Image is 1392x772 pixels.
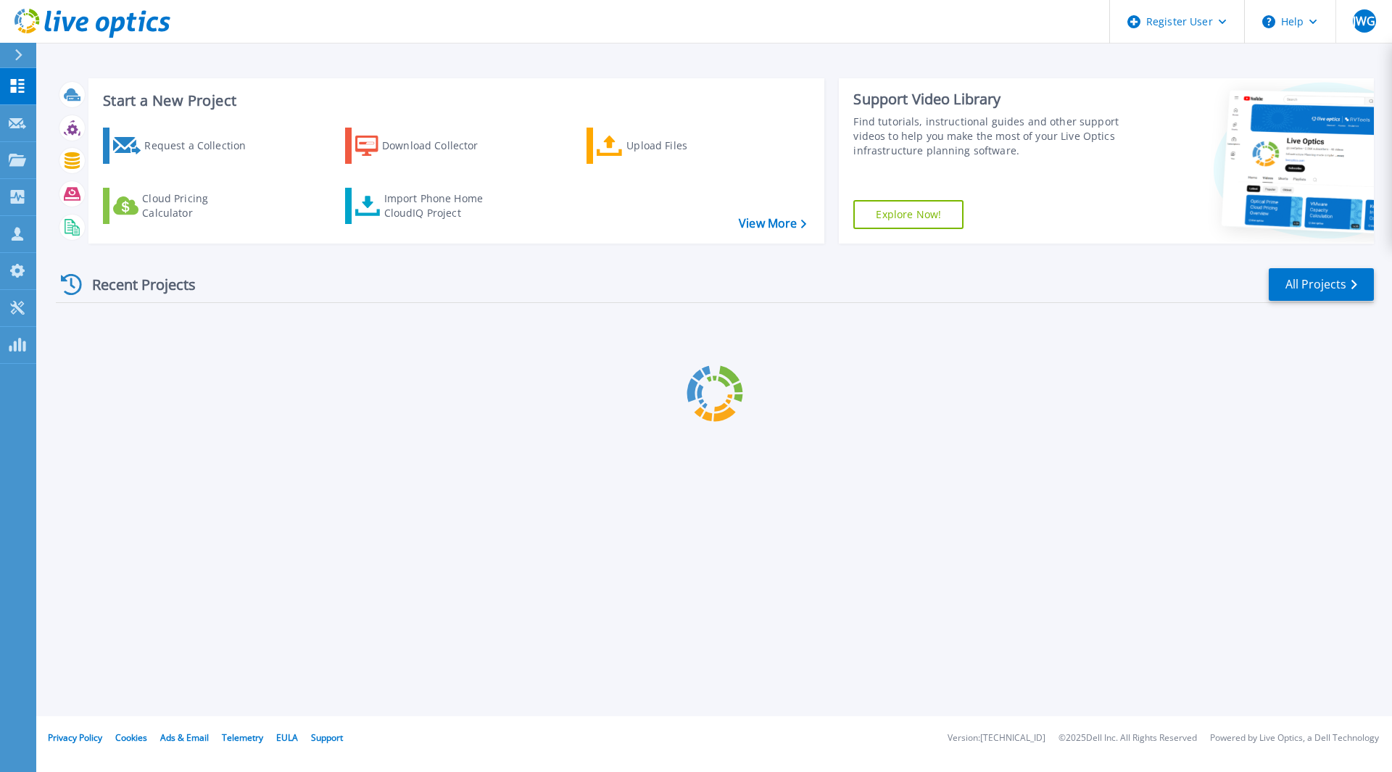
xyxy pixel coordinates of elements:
div: Find tutorials, instructional guides and other support videos to help you make the most of your L... [853,115,1126,158]
a: Support [311,731,343,744]
div: Import Phone Home CloudIQ Project [384,191,497,220]
a: Telemetry [222,731,263,744]
a: All Projects [1269,268,1374,301]
a: Request a Collection [103,128,265,164]
li: Powered by Live Optics, a Dell Technology [1210,734,1379,743]
a: Cookies [115,731,147,744]
h3: Start a New Project [103,93,806,109]
div: Support Video Library [853,90,1126,109]
a: Cloud Pricing Calculator [103,188,265,224]
div: Upload Files [626,131,742,160]
a: Ads & Email [160,731,209,744]
span: JWG [1353,15,1375,27]
a: Download Collector [345,128,507,164]
a: Upload Files [587,128,748,164]
a: EULA [276,731,298,744]
div: Request a Collection [144,131,260,160]
li: © 2025 Dell Inc. All Rights Reserved [1058,734,1197,743]
a: Privacy Policy [48,731,102,744]
div: Cloud Pricing Calculator [142,191,258,220]
a: Explore Now! [853,200,964,229]
li: Version: [TECHNICAL_ID] [948,734,1045,743]
div: Recent Projects [56,267,215,302]
div: Download Collector [382,131,498,160]
a: View More [739,217,806,231]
